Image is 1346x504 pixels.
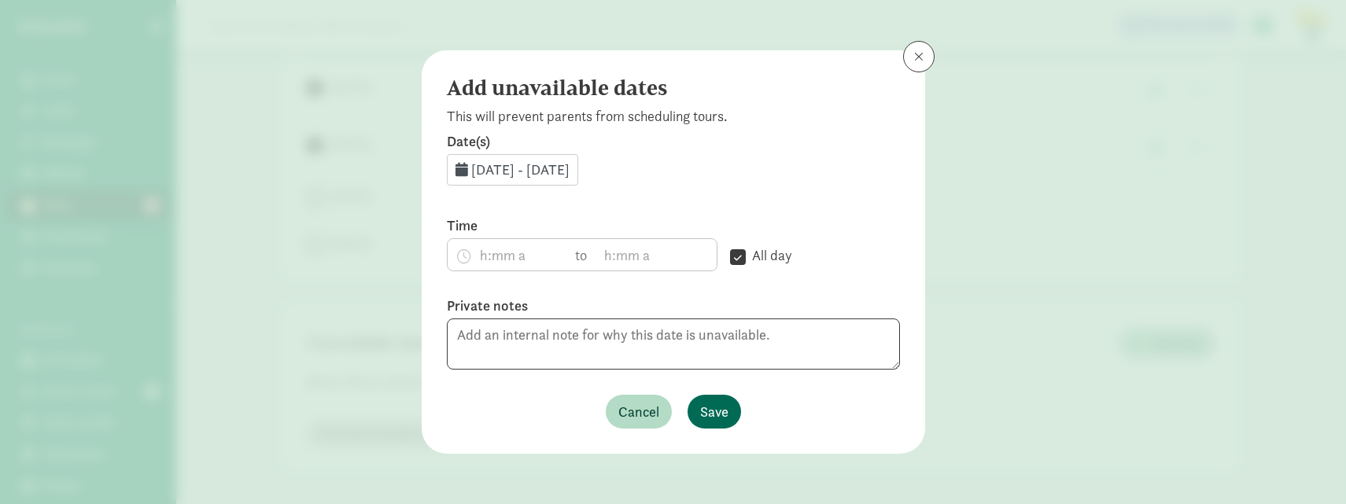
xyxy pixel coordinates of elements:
[700,401,728,422] span: Save
[447,296,900,315] label: Private notes
[447,216,717,235] label: Time
[447,107,900,126] p: This will prevent parents from scheduling tours.
[688,395,741,429] button: Save
[618,401,659,422] span: Cancel
[447,132,900,151] label: Date(s)
[448,239,567,270] input: h:mm a
[597,239,717,270] input: h:mm a
[746,246,792,265] label: All day
[447,75,887,101] h4: Add unavailable dates
[1267,429,1346,504] iframe: Chat Widget
[471,160,570,178] span: [DATE] - [DATE]
[606,395,672,429] button: Cancel
[575,245,589,266] span: to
